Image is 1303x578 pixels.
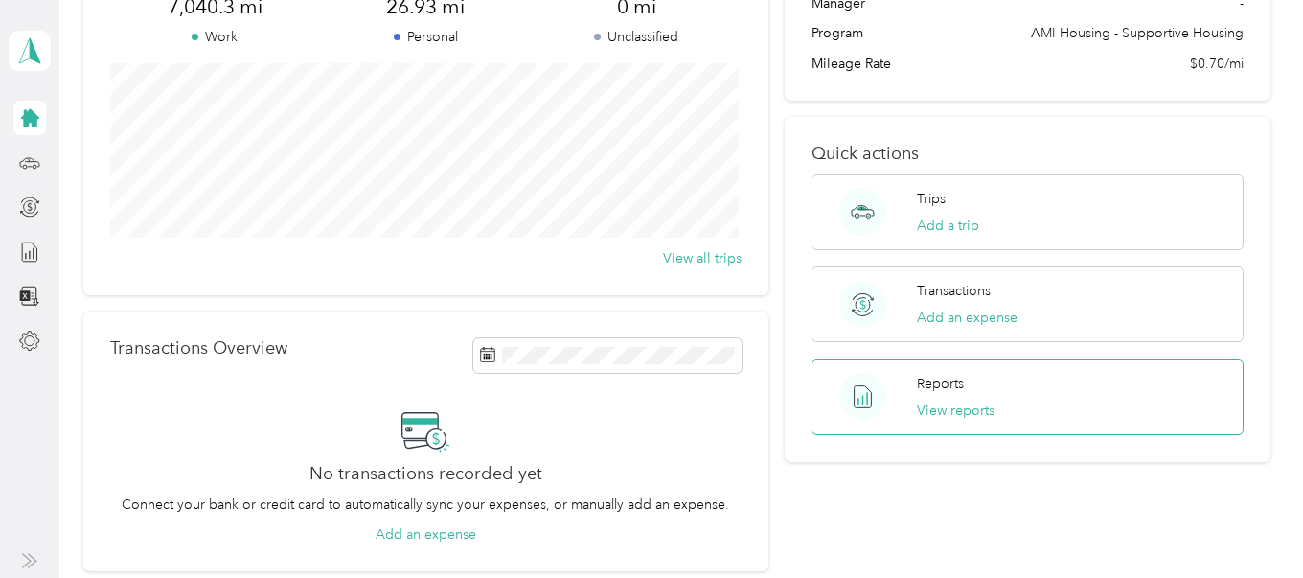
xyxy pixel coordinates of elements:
[917,216,979,236] button: Add a trip
[917,281,991,301] p: Transactions
[812,54,891,74] span: Mileage Rate
[812,23,863,43] span: Program
[531,27,742,47] p: Unclassified
[376,524,476,544] button: Add an expense
[309,464,542,484] h2: No transactions recorded yet
[917,308,1017,328] button: Add an expense
[110,27,321,47] p: Work
[110,338,287,358] p: Transactions Overview
[1031,23,1244,43] span: AMI Housing - Supportive Housing
[320,27,531,47] p: Personal
[1196,471,1303,578] iframe: Everlance-gr Chat Button Frame
[1190,54,1244,74] span: $0.70/mi
[917,401,994,421] button: View reports
[917,374,964,394] p: Reports
[812,144,1243,164] p: Quick actions
[663,248,742,268] button: View all trips
[122,495,729,515] p: Connect your bank or credit card to automatically sync your expenses, or manually add an expense.
[917,189,946,209] p: Trips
